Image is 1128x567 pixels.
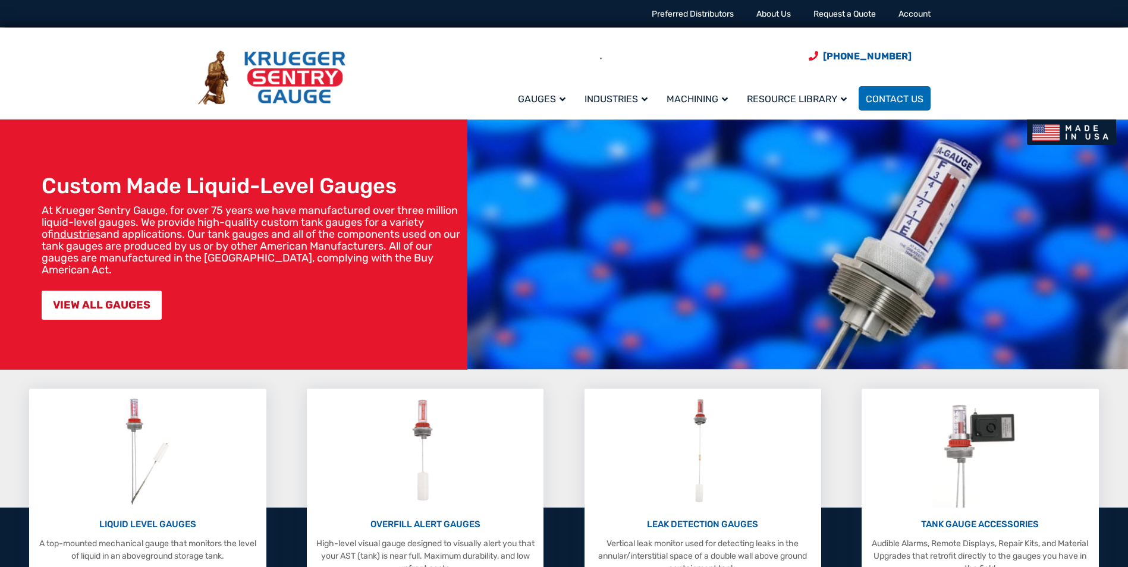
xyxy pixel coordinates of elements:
[756,9,791,19] a: About Us
[35,518,260,531] p: LIQUID LEVEL GAUGES
[659,84,740,112] a: Machining
[1027,119,1116,145] img: Made In USA
[585,93,648,105] span: Industries
[932,395,1028,508] img: Tank Gauge Accessories
[42,173,461,199] h1: Custom Made Liquid-Level Gauges
[859,86,931,111] a: Contact Us
[54,228,100,241] a: industries
[35,537,260,562] p: A top-mounted mechanical gauge that monitors the level of liquid in an aboveground storage tank.
[42,291,162,320] a: VIEW ALL GAUGES
[198,51,345,105] img: Krueger Sentry Gauge
[823,51,912,62] span: [PHONE_NUMBER]
[313,518,538,531] p: OVERFILL ALERT GAUGES
[679,395,726,508] img: Leak Detection Gauges
[652,9,734,19] a: Preferred Distributors
[866,93,923,105] span: Contact Us
[42,204,461,276] p: At Krueger Sentry Gauge, for over 75 years we have manufactured over three million liquid-level g...
[518,93,565,105] span: Gauges
[577,84,659,112] a: Industries
[590,518,815,531] p: LEAK DETECTION GAUGES
[511,84,577,112] a: Gauges
[813,9,876,19] a: Request a Quote
[399,395,452,508] img: Overfill Alert Gauges
[740,84,859,112] a: Resource Library
[809,49,912,64] a: Phone Number (920) 434-8860
[868,518,1092,531] p: TANK GAUGE ACCESSORIES
[667,93,728,105] span: Machining
[747,93,847,105] span: Resource Library
[898,9,931,19] a: Account
[116,395,179,508] img: Liquid Level Gauges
